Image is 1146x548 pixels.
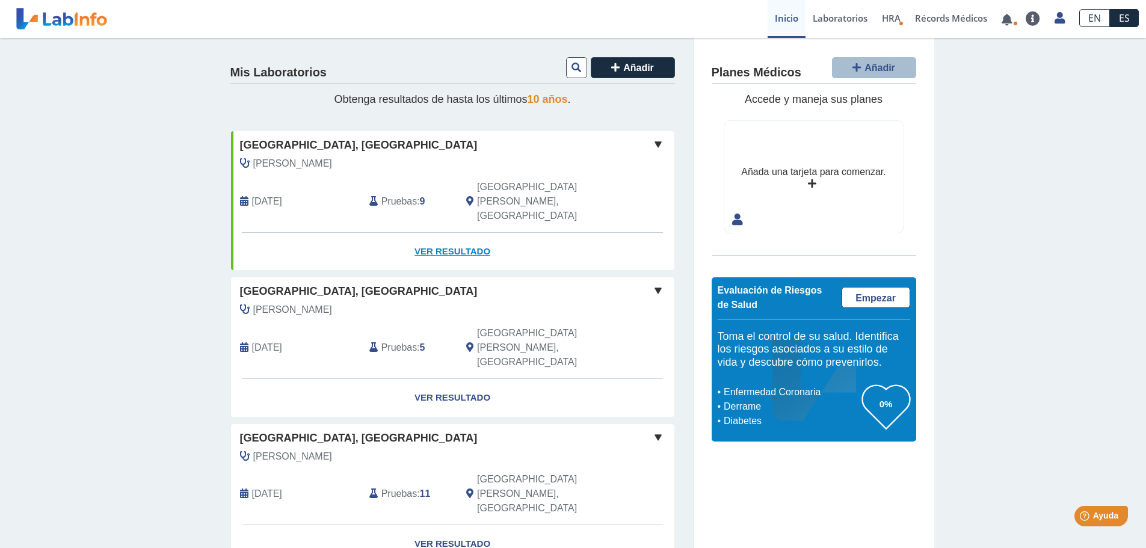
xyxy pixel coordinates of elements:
span: Obtenga resultados de hasta los últimos . [334,93,570,105]
h4: Planes Médicos [712,66,801,80]
div: Añada una tarjeta para comenzar. [741,165,886,179]
a: Ver Resultado [231,379,674,417]
b: 5 [420,342,425,353]
h3: 0% [862,396,910,411]
span: Pruebas [381,340,417,355]
li: Derrame [721,399,862,414]
span: [GEOGRAPHIC_DATA], [GEOGRAPHIC_DATA] [240,430,478,446]
span: Evaluación de Riesgos de Salud [718,285,822,310]
span: Añadir [864,63,895,73]
span: Pruebas [381,487,417,501]
div: : [360,472,457,516]
a: Empezar [842,287,910,308]
span: San Juan, PR [477,472,610,516]
button: Añadir [832,57,916,78]
li: Enfermedad Coronaria [721,385,862,399]
span: Astacio Gonzalez, Eric [253,303,332,317]
a: EN [1079,9,1110,27]
h5: Toma el control de su salud. Identifica los riesgos asociados a su estilo de vida y descubre cómo... [718,330,910,369]
button: Añadir [591,57,675,78]
span: Sola Sanchez, Ernesto [253,156,332,171]
span: Sola Sanchez, Ernesto [253,449,332,464]
span: 2025-05-12 [252,487,282,501]
div: : [360,180,457,223]
span: HRA [882,12,901,24]
span: [GEOGRAPHIC_DATA], [GEOGRAPHIC_DATA] [240,283,478,300]
span: 10 años [528,93,568,105]
span: Añadir [623,63,654,73]
span: 2025-05-29 [252,340,282,355]
iframe: Help widget launcher [1039,501,1133,535]
div: : [360,326,457,369]
span: Empezar [855,293,896,303]
span: [GEOGRAPHIC_DATA], [GEOGRAPHIC_DATA] [240,137,478,153]
span: Pruebas [381,194,417,209]
li: Diabetes [721,414,862,428]
span: San Juan, PR [477,180,610,223]
span: Accede y maneja sus planes [745,93,883,105]
b: 11 [420,488,431,499]
span: 2025-10-14 [252,194,282,209]
a: ES [1110,9,1139,27]
span: San Juan, PR [477,326,610,369]
a: Ver Resultado [231,233,674,271]
h4: Mis Laboratorios [230,66,327,80]
b: 9 [420,196,425,206]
